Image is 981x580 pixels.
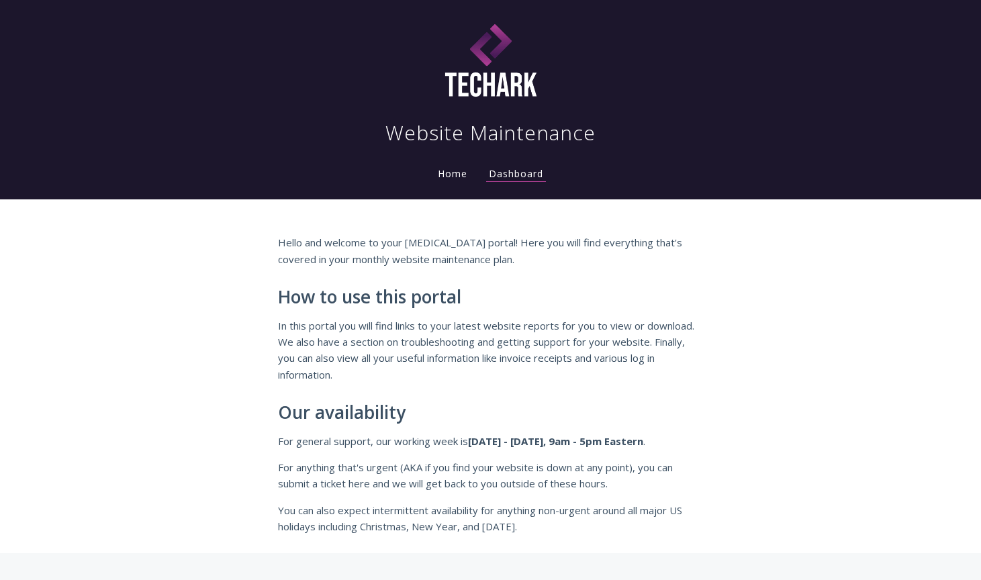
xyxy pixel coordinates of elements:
[278,234,704,267] p: Hello and welcome to your [MEDICAL_DATA] portal! Here you will find everything that's covered in ...
[278,287,704,307] h2: How to use this portal
[278,403,704,423] h2: Our availability
[278,459,704,492] p: For anything that's urgent (AKA if you find your website is down at any point), you can submit a ...
[278,433,704,449] p: For general support, our working week is .
[278,502,704,535] p: You can also expect intermittent availability for anything non-urgent around all major US holiday...
[385,119,596,146] h1: Website Maintenance
[468,434,643,448] strong: [DATE] - [DATE], 9am - 5pm Eastern
[486,167,546,182] a: Dashboard
[278,318,704,383] p: In this portal you will find links to your latest website reports for you to view or download. We...
[435,167,470,180] a: Home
